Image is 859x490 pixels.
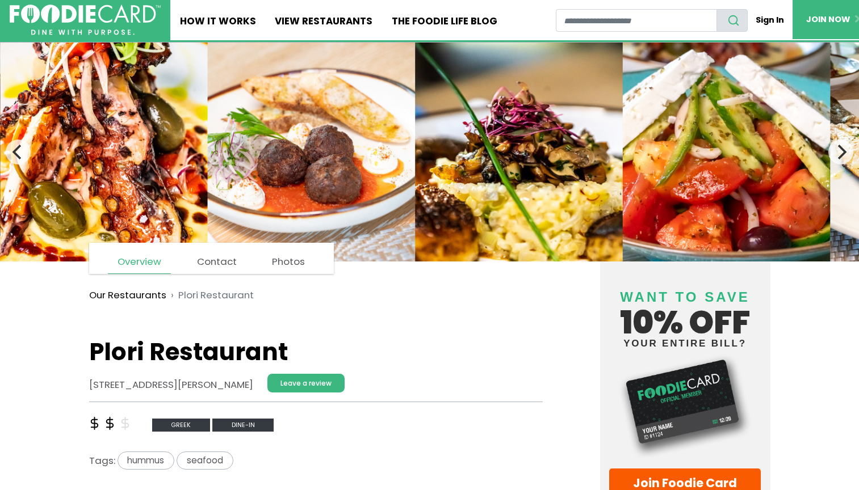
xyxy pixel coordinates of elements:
[108,250,171,274] a: Overview
[609,275,760,348] h4: 10% off
[263,250,315,273] a: Photos
[89,338,543,366] h1: Plori Restaurant
[89,288,166,302] a: Our Restaurants
[89,451,543,475] div: Tags:
[89,281,543,310] nav: breadcrumb
[556,9,717,32] input: restaurant search
[89,243,334,274] nav: page links
[716,9,747,32] button: search
[177,453,233,467] a: seafood
[828,140,853,164] button: Next
[115,453,177,467] a: hummus
[748,9,793,31] a: Sign In
[609,354,760,459] img: Foodie Card
[89,378,253,392] address: [STREET_ADDRESS][PERSON_NAME]
[177,451,233,470] span: seafood
[187,250,246,273] a: Contact
[267,374,345,392] a: Leave a review
[152,417,212,430] a: greek
[166,288,254,303] li: Plori Restaurant
[152,419,210,432] span: greek
[118,451,175,470] span: hummus
[10,5,161,35] img: FoodieCard; Eat, Drink, Save, Donate
[609,339,760,348] small: your entire bill?
[6,140,31,164] button: Previous
[212,417,274,430] a: Dine-in
[620,289,749,305] span: Want to save
[212,419,274,432] span: Dine-in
